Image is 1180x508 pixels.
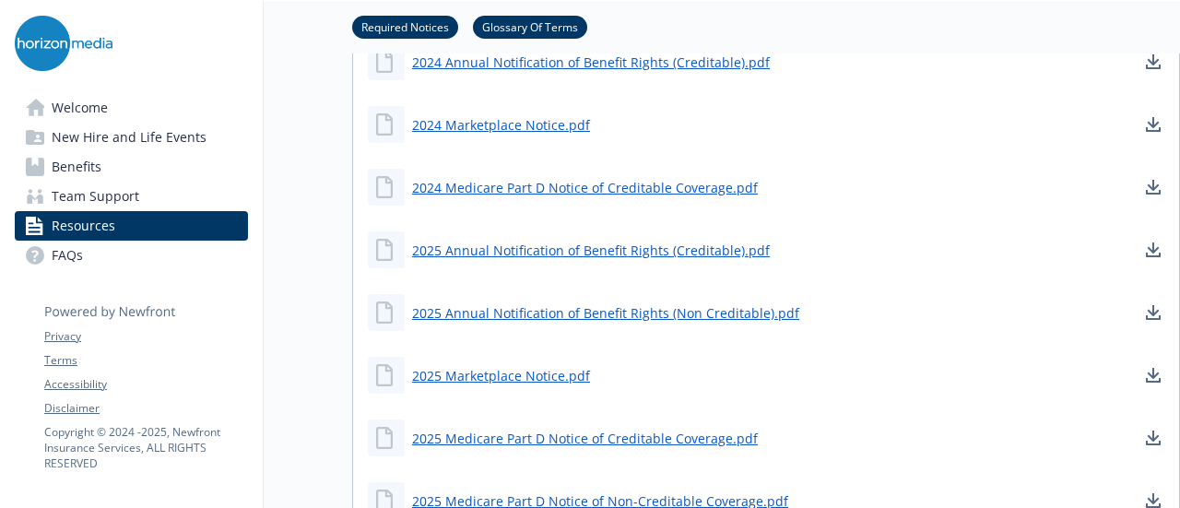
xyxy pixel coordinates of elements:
[44,400,247,417] a: Disclaimer
[15,123,248,152] a: New Hire and Life Events
[52,123,206,152] span: New Hire and Life Events
[1142,427,1164,449] a: download document
[412,53,770,72] a: 2024 Annual Notification of Benefit Rights (Creditable).pdf
[52,93,108,123] span: Welcome
[52,241,83,270] span: FAQs
[44,424,247,471] p: Copyright © 2024 - 2025 , Newfront Insurance Services, ALL RIGHTS RESERVED
[352,18,458,35] a: Required Notices
[52,152,101,182] span: Benefits
[15,93,248,123] a: Welcome
[1142,176,1164,198] a: download document
[412,303,799,323] a: 2025 Annual Notification of Benefit Rights (Non Creditable).pdf
[412,429,758,448] a: 2025 Medicare Part D Notice of Creditable Coverage.pdf
[15,241,248,270] a: FAQs
[52,211,115,241] span: Resources
[412,241,770,260] a: 2025 Annual Notification of Benefit Rights (Creditable).pdf
[473,18,587,35] a: Glossary Of Terms
[15,152,248,182] a: Benefits
[1142,301,1164,324] a: download document
[44,328,247,345] a: Privacy
[412,115,590,135] a: 2024 Marketplace Notice.pdf
[52,182,139,211] span: Team Support
[15,211,248,241] a: Resources
[1142,113,1164,136] a: download document
[44,376,247,393] a: Accessibility
[44,352,247,369] a: Terms
[15,182,248,211] a: Team Support
[1142,364,1164,386] a: download document
[1142,51,1164,73] a: download document
[412,178,758,197] a: 2024 Medicare Part D Notice of Creditable Coverage.pdf
[412,366,590,385] a: 2025 Marketplace Notice.pdf
[1142,239,1164,261] a: download document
